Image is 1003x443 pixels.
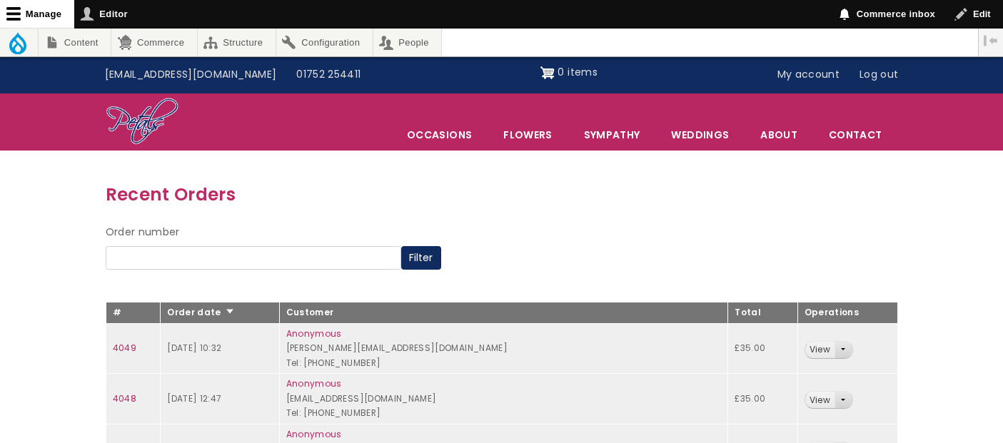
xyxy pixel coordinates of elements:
a: View [805,392,835,408]
a: Anonymous [286,428,342,440]
img: Home [106,97,179,147]
a: Sympathy [569,120,655,150]
a: Content [39,29,111,56]
td: £35.00 [728,374,797,424]
time: [DATE] 12:47 [167,392,221,404]
th: Customer [279,302,728,324]
a: Flowers [488,120,567,150]
a: Configuration [276,29,373,56]
a: People [373,29,442,56]
span: Weddings [656,120,744,150]
a: Commerce [111,29,196,56]
img: Shopping cart [540,61,555,84]
a: 01752 254411 [286,61,371,88]
a: 4048 [113,392,136,404]
a: 4049 [113,342,136,354]
a: Shopping cart 0 items [540,61,598,84]
a: My account [767,61,850,88]
a: Order date [167,306,235,318]
td: [EMAIL_ADDRESS][DOMAIN_NAME] Tel: [PHONE_NUMBER] [279,374,728,424]
a: Contact [814,120,897,150]
a: [EMAIL_ADDRESS][DOMAIN_NAME] [95,61,287,88]
button: Filter [401,246,441,270]
a: Anonymous [286,377,342,389]
td: [PERSON_NAME][EMAIL_ADDRESS][DOMAIN_NAME] Tel: [PHONE_NUMBER] [279,323,728,374]
td: £35.00 [728,323,797,374]
label: Order number [106,224,180,241]
a: Anonymous [286,327,342,340]
a: Structure [198,29,276,56]
th: Total [728,302,797,324]
span: Occasions [392,120,487,150]
h3: Recent Orders [106,180,898,208]
a: Log out [850,61,908,88]
button: Vertical orientation [979,29,1003,53]
a: About [745,120,812,150]
th: # [106,302,161,324]
span: 0 items [558,65,597,79]
a: View [805,342,835,358]
time: [DATE] 10:32 [167,342,221,354]
th: Operations [797,302,897,324]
